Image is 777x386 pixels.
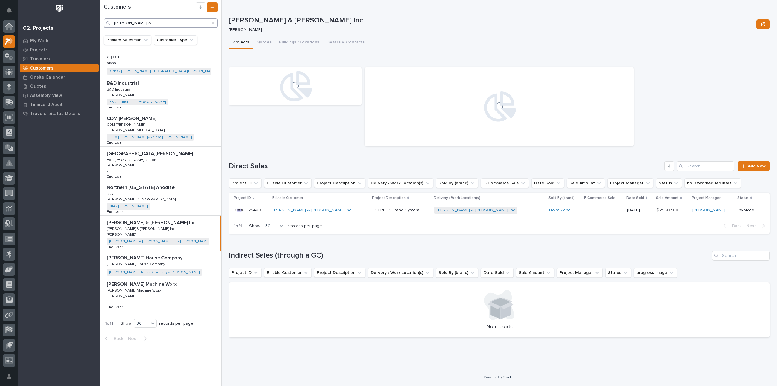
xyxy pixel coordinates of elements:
button: Date Sold [481,268,514,278]
a: Travelers [18,54,100,63]
p: NIA [107,191,114,196]
a: Onsite Calendar [18,73,100,82]
button: Notifications [3,4,15,16]
a: Powered By Stacker [484,375,514,379]
a: [PERSON_NAME] & [PERSON_NAME] Inc [273,208,351,213]
div: 02. Projects [23,25,53,32]
div: Search [677,161,734,171]
p: FSTRUL2 Crane System [373,207,420,213]
p: [PERSON_NAME] Machine Worx [107,280,178,287]
span: Next [746,223,760,229]
p: Quotes [30,84,46,89]
h1: Indirect Sales (through a GC) [229,251,710,260]
p: Project ID [234,195,251,201]
p: Date Sold [626,195,644,201]
p: Sale Amount [656,195,679,201]
p: Sold By (brand) [548,195,575,201]
p: records per page [159,321,193,326]
span: Add New [748,164,766,168]
a: Timecard Audit [18,100,100,109]
button: Status [605,268,631,278]
p: - [107,300,108,304]
button: Sale Amount [516,268,554,278]
button: Sold By (brand) [436,268,478,278]
p: Timecard Audit [30,102,63,108]
a: CDM [PERSON_NAME]CDM [PERSON_NAME] CDM [PERSON_NAME]CDM [PERSON_NAME] [PERSON_NAME][MEDICAL_DATA]... [100,111,221,147]
button: Project Manager [607,178,653,188]
a: CDM [PERSON_NAME] - knicko [PERSON_NAME] [109,135,192,139]
button: Project ID [229,178,262,188]
a: Assembly View [18,91,100,100]
p: End User [107,173,124,179]
tr: 2542925429 [PERSON_NAME] & [PERSON_NAME] Inc FSTRUL2 Crane SystemFSTRUL2 Crane System [PERSON_NAM... [229,203,770,217]
p: End User [107,304,124,309]
p: CDM [PERSON_NAME] [107,121,146,127]
span: Back [728,223,741,229]
p: [PERSON_NAME] [107,162,137,168]
a: alphaalpha alphaalpha alpha - [PERSON_NAME][GEOGRAPHIC_DATA][PERSON_NAME] [100,50,221,76]
a: [PERSON_NAME] House Company - [PERSON_NAME] [109,270,200,275]
p: alpha [107,53,120,60]
a: Customers [18,63,100,73]
p: Onsite Calendar [30,75,65,80]
p: Assembly View [30,93,62,98]
a: [PERSON_NAME] & [PERSON_NAME] Inc [437,208,515,213]
p: [PERSON_NAME] [107,92,137,97]
p: End User [107,139,124,145]
button: Sale Amount [567,178,605,188]
button: Billable Customer [264,178,312,188]
p: CDM [PERSON_NAME] [107,114,158,121]
p: records per page [288,224,322,229]
p: [PERSON_NAME] & [PERSON_NAME] Inc [229,16,754,25]
a: [PERSON_NAME] Machine Worx[PERSON_NAME] Machine Worx [PERSON_NAME] Machine Worx[PERSON_NAME] Mach... [100,277,221,311]
p: End User [107,209,124,214]
p: My Work [30,38,49,44]
a: Northern [US_STATE] AnodizeNorthern [US_STATE] Anodize NIANIA [PERSON_NAME][DEMOGRAPHIC_DATA][PER... [100,180,221,216]
button: Next [744,223,770,229]
button: Delivery / Work Location(s) [368,178,433,188]
p: Travelers [30,56,51,62]
a: [PERSON_NAME] & [PERSON_NAME] Inc - [PERSON_NAME] [109,239,209,244]
p: $ 21,607.00 [657,207,680,213]
button: Project Description [314,178,365,188]
button: Next [126,336,151,341]
p: Invoiced [738,208,760,213]
p: [PERSON_NAME] & [PERSON_NAME] Inc [107,219,197,226]
p: E-Commerce Sale [584,195,616,201]
a: alpha - [PERSON_NAME][GEOGRAPHIC_DATA][PERSON_NAME] [109,69,216,73]
p: [DATE] [627,208,652,213]
p: Fort [PERSON_NAME] National [107,157,161,162]
button: Customer Type [154,35,197,45]
a: B&D Industrial - [PERSON_NAME] [109,100,166,104]
a: [PERSON_NAME] House Company[PERSON_NAME] House Company [PERSON_NAME] House Company[PERSON_NAME] H... [100,251,221,277]
p: Project Manager [692,195,721,201]
p: Delivery / Work Location(s) [434,195,480,201]
input: Search [712,251,770,261]
button: Primary Salesman [104,35,151,45]
button: Status [656,178,682,188]
a: NIA - [PERSON_NAME] [109,204,148,208]
p: Project Description [372,195,406,201]
button: Back [718,223,744,229]
button: progress image [634,268,677,278]
button: Project ID [229,268,262,278]
input: Search [104,18,218,28]
button: Project Description [314,268,365,278]
a: Add New [738,161,770,171]
span: Next [128,336,141,341]
p: Northern [US_STATE] Anodize [107,183,176,190]
button: Date Sold [531,178,564,188]
p: [PERSON_NAME] Machine Worx [107,287,162,293]
button: Details & Contacts [323,36,368,49]
p: - [585,208,622,213]
a: B&D IndustrialB&D Industrial B&D IndustrialB&D Industrial [PERSON_NAME][PERSON_NAME] B&D Industri... [100,76,221,111]
span: Back [110,336,123,341]
img: Workspace Logo [54,3,65,14]
p: No records [236,324,762,330]
a: Quotes [18,82,100,91]
button: Sold By (brand) [436,178,478,188]
p: 25429 [248,207,262,213]
a: Hoist Zone [549,208,571,213]
p: 1 of 1 [100,316,118,331]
